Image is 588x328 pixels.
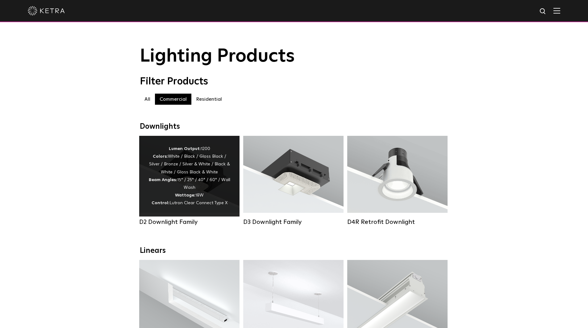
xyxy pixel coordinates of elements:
[140,122,448,131] div: Downlights
[191,94,227,105] label: Residential
[140,94,155,105] label: All
[28,6,65,15] img: ketra-logo-2019-white
[140,76,448,87] div: Filter Products
[149,178,177,182] strong: Beam Angles:
[243,218,344,226] div: D3 Downlight Family
[175,193,195,197] strong: Wattage:
[148,145,230,207] div: 1200 White / Black / Gloss Black / Silver / Bronze / Silver & White / Black & White / Gloss Black...
[139,218,240,226] div: D2 Downlight Family
[539,8,547,15] img: search icon
[169,147,201,151] strong: Lumen Output:
[140,47,295,66] span: Lighting Products
[139,136,240,226] a: D2 Downlight Family Lumen Output:1200Colors:White / Black / Gloss Black / Silver / Bronze / Silve...
[155,94,191,105] label: Commercial
[553,8,560,14] img: Hamburger%20Nav.svg
[153,154,168,159] strong: Colors:
[243,136,344,226] a: D3 Downlight Family Lumen Output:700 / 900 / 1100Colors:White / Black / Silver / Bronze / Paintab...
[347,136,448,226] a: D4R Retrofit Downlight Lumen Output:800Colors:White / BlackBeam Angles:15° / 25° / 40° / 60°Watta...
[152,201,169,205] strong: Control:
[347,218,448,226] div: D4R Retrofit Downlight
[140,246,448,255] div: Linears
[169,201,227,205] span: Lutron Clear Connect Type X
